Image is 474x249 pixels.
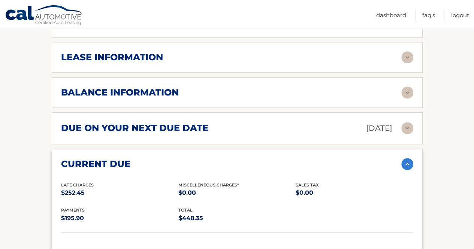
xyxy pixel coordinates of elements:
a: Cal Automotive [5,5,84,27]
span: payments [61,207,85,213]
img: accordion-rest.svg [401,122,413,134]
span: Late Charges [61,182,94,188]
img: accordion-rest.svg [401,86,413,98]
h2: due on your next due date [61,122,208,134]
p: $448.35 [178,213,296,224]
img: accordion-active.svg [401,158,413,170]
p: $0.00 [296,188,413,198]
p: $195.90 [61,213,178,224]
p: $252.45 [61,188,178,198]
h2: current due [61,158,130,170]
p: $0.00 [178,188,296,198]
h2: balance information [61,87,179,98]
a: Logout [451,9,469,21]
img: accordion-rest.svg [401,51,413,63]
a: Dashboard [376,9,406,21]
span: Miscelleneous Charges* [178,182,239,188]
p: [DATE] [366,122,392,135]
span: Sales Tax [296,182,319,188]
a: FAQ's [422,9,435,21]
h2: lease information [61,52,163,63]
span: total [178,207,193,213]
